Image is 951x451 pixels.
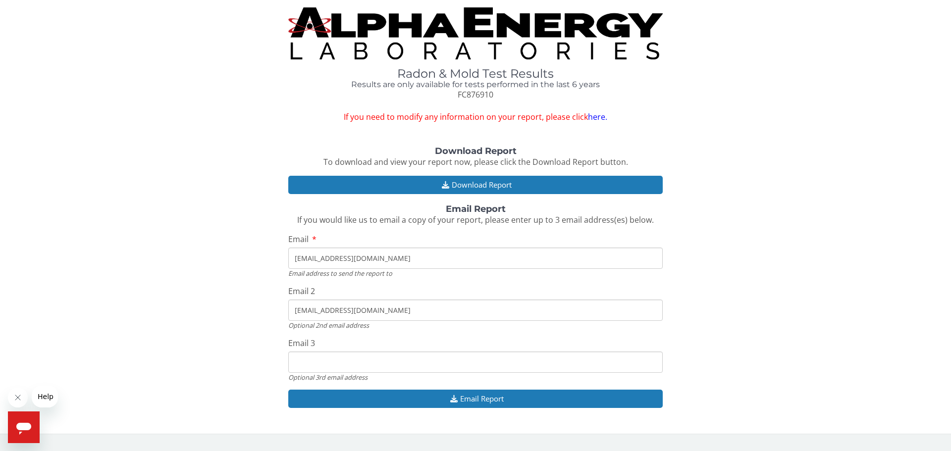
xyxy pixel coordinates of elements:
[435,146,517,156] strong: Download Report
[288,286,315,297] span: Email 2
[288,67,663,80] h1: Radon & Mold Test Results
[8,388,28,407] iframe: Close message
[8,411,40,443] iframe: Button to launch messaging window
[458,89,493,100] span: FC876910
[288,390,663,408] button: Email Report
[288,111,663,123] span: If you need to modify any information on your report, please click
[32,386,58,407] iframe: Message from company
[288,176,663,194] button: Download Report
[297,214,654,225] span: If you would like us to email a copy of your report, please enter up to 3 email address(es) below.
[288,321,663,330] div: Optional 2nd email address
[288,338,315,349] span: Email 3
[323,156,628,167] span: To download and view your report now, please click the Download Report button.
[288,234,309,245] span: Email
[446,203,506,214] strong: Email Report
[588,111,607,122] a: here.
[288,373,663,382] div: Optional 3rd email address
[288,80,663,89] h4: Results are only available for tests performed in the last 6 years
[288,269,663,278] div: Email address to send the report to
[288,7,663,59] img: TightCrop.jpg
